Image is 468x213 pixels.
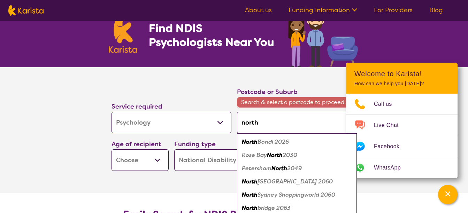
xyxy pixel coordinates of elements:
p: How can we help you [DATE]? [354,81,449,87]
span: Live Chat [374,120,407,131]
a: For Providers [374,6,413,14]
a: Blog [429,6,443,14]
em: Rose Bay [242,151,267,159]
span: Call us [374,99,400,109]
label: Age of recipient [112,140,161,148]
div: Petersham North 2049 [240,162,353,175]
input: Type [237,112,357,133]
span: WhatsApp [374,163,409,173]
em: North [242,138,258,145]
ul: Choose channel [346,94,458,178]
em: Petersham [242,165,271,172]
em: North [242,191,258,198]
em: North [242,178,258,185]
label: Funding type [174,140,216,148]
img: psychology [286,6,360,67]
h2: Welcome to Karista! [354,70,449,78]
div: North Bondi 2026 [240,135,353,149]
label: Postcode or Suburb [237,88,298,96]
h1: Find NDIS Psychologists Near You [149,21,278,49]
em: Sydney Shoppingworld 2060 [258,191,335,198]
div: North Sydney 2060 [240,175,353,188]
div: Channel Menu [346,63,458,178]
a: Funding Information [289,6,357,14]
div: Rose Bay North 2030 [240,149,353,162]
div: North Sydney Shoppingworld 2060 [240,188,353,202]
button: Channel Menu [438,185,458,204]
a: Web link opens in a new tab. [346,157,458,178]
em: 2030 [283,151,297,159]
label: Service required [112,102,162,111]
em: Bondi 2026 [258,138,289,145]
a: About us [245,6,272,14]
img: Karista logo [8,5,44,16]
em: North [267,151,283,159]
img: Karista logo [109,15,137,53]
span: Facebook [374,141,408,152]
em: 2049 [287,165,302,172]
em: North [242,204,258,212]
em: [GEOGRAPHIC_DATA] 2060 [258,178,333,185]
em: North [271,165,287,172]
span: Search & select a postcode to proceed [237,97,357,108]
em: bridge 2063 [258,204,291,212]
